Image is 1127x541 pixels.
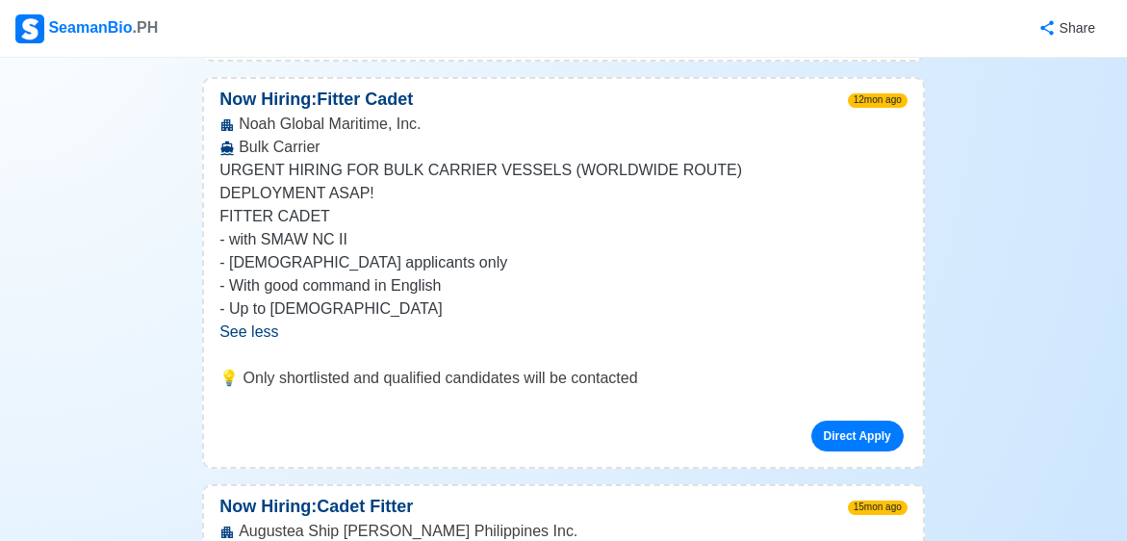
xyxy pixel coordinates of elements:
[133,19,159,36] span: .PH
[204,87,428,113] p: Now Hiring: Fitter Cadet
[204,113,923,159] div: Noah Global Maritime, Inc. Bulk Carrier
[219,367,908,390] p: 💡 Only shortlisted and qualified candidates will be contacted
[1019,10,1112,47] button: Share
[219,297,908,321] p: - Up to [DEMOGRAPHIC_DATA]
[204,494,428,520] p: Now Hiring: Cadet Fitter
[219,274,908,297] p: - With good command in English
[848,501,908,515] span: 15mon ago
[219,323,278,340] span: See less
[811,421,904,451] a: Direct Apply
[219,205,908,228] p: FITTER CADET
[15,14,44,43] img: Logo
[219,159,908,182] p: URGENT HIRING FOR BULK CARRIER VESSELS (WORLDWIDE ROUTE)
[848,93,908,108] span: 12mon ago
[219,251,908,274] p: - [DEMOGRAPHIC_DATA] applicants only
[15,14,158,43] div: SeamanBio
[219,182,908,205] p: DEPLOYMENT ASAP!
[219,228,908,251] p: - with SMAW NC II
